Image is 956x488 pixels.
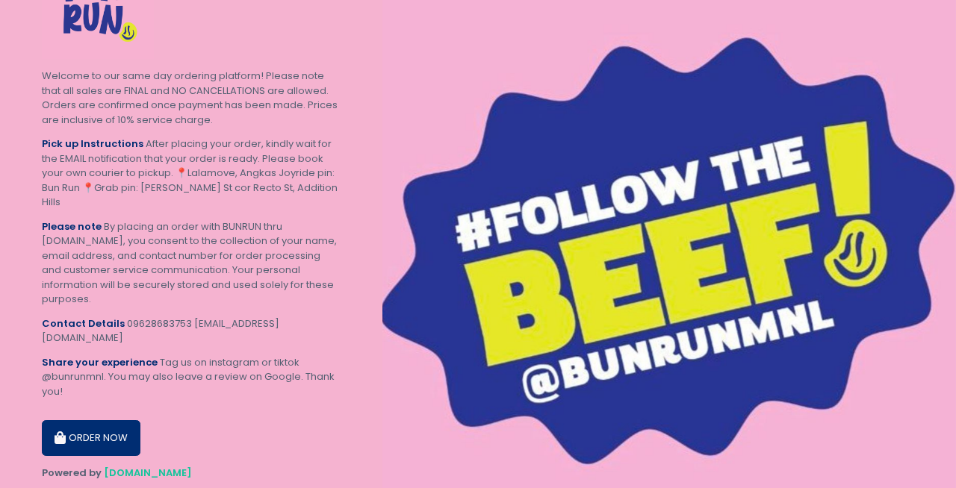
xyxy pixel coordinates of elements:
[42,466,341,481] div: Powered by
[42,137,143,151] b: Pick up Instructions
[42,316,125,331] b: Contact Details
[42,355,158,369] b: Share your experience
[104,466,192,480] a: [DOMAIN_NAME]
[42,219,341,307] div: By placing an order with BUNRUN thru [DOMAIN_NAME], you consent to the collection of your name, e...
[42,219,102,234] b: Please note
[42,69,341,127] div: Welcome to our same day ordering platform! Please note that all sales are FINAL and NO CANCELLATI...
[42,316,341,345] div: 09628683753 [EMAIL_ADDRESS][DOMAIN_NAME]
[42,420,140,456] button: ORDER NOW
[42,137,341,210] div: After placing your order, kindly wait for the EMAIL notification that your order is ready. Please...
[42,355,341,399] div: Tag us on instagram or tiktok @bunrunmnl. You may also leave a review on Google. Thank you!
